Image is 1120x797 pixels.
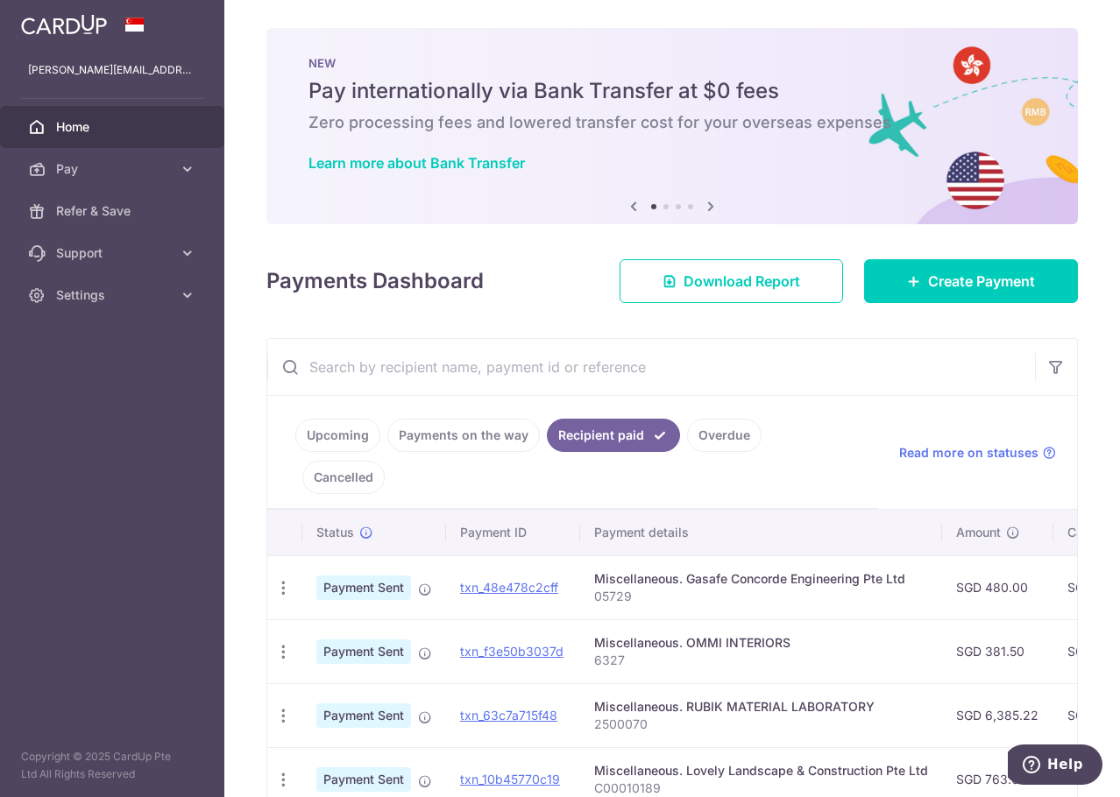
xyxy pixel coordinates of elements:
a: Payments on the way [387,419,540,452]
span: Support [56,244,172,262]
p: [PERSON_NAME][EMAIL_ADDRESS][DOMAIN_NAME] [28,61,196,79]
a: Download Report [620,259,843,303]
a: Learn more about Bank Transfer [308,154,525,172]
a: Recipient paid [547,419,680,452]
span: Pay [56,160,172,178]
p: 05729 [594,588,928,605]
span: Payment Sent [316,767,411,792]
a: Create Payment [864,259,1078,303]
span: Download Report [684,271,800,292]
p: 6327 [594,652,928,669]
a: txn_10b45770c19 [460,772,560,786]
th: Payment ID [446,510,580,555]
div: Miscellaneous. Gasafe Concorde Engineering Pte Ltd [594,570,928,588]
th: Payment details [580,510,942,555]
p: C00010189 [594,779,928,797]
h4: Payments Dashboard [266,265,484,297]
span: Read more on statuses [899,444,1038,462]
h6: Zero processing fees and lowered transfer cost for your overseas expenses [308,112,1036,133]
td: SGD 480.00 [942,555,1053,619]
span: Refer & Save [56,202,172,220]
a: Overdue [687,419,762,452]
div: Miscellaneous. OMMI INTERIORS [594,634,928,652]
a: txn_f3e50b3037d [460,644,564,659]
img: CardUp [21,14,107,35]
span: Payment Sent [316,575,411,600]
span: Payment Sent [316,639,411,664]
div: Miscellaneous. RUBIK MATERIAL LABORATORY [594,698,928,716]
img: Bank transfer banner [266,28,1078,224]
a: Upcoming [295,419,380,452]
a: Read more on statuses [899,444,1056,462]
p: NEW [308,56,1036,70]
span: Create Payment [928,271,1035,292]
span: Amount [956,524,1001,541]
h5: Pay internationally via Bank Transfer at $0 fees [308,77,1036,105]
td: SGD 381.50 [942,619,1053,683]
div: Miscellaneous. Lovely Landscape & Construction Pte Ltd [594,762,928,779]
span: Payment Sent [316,703,411,728]
iframe: Opens a widget where you can find more information [1008,744,1102,788]
a: Cancelled [302,461,385,494]
p: 2500070 [594,716,928,733]
span: Home [56,118,172,136]
a: txn_63c7a715f48 [460,708,557,723]
td: SGD 6,385.22 [942,683,1053,747]
span: Status [316,524,354,541]
a: txn_48e478c2cff [460,580,558,595]
input: Search by recipient name, payment id or reference [267,339,1035,395]
span: Settings [56,286,172,304]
